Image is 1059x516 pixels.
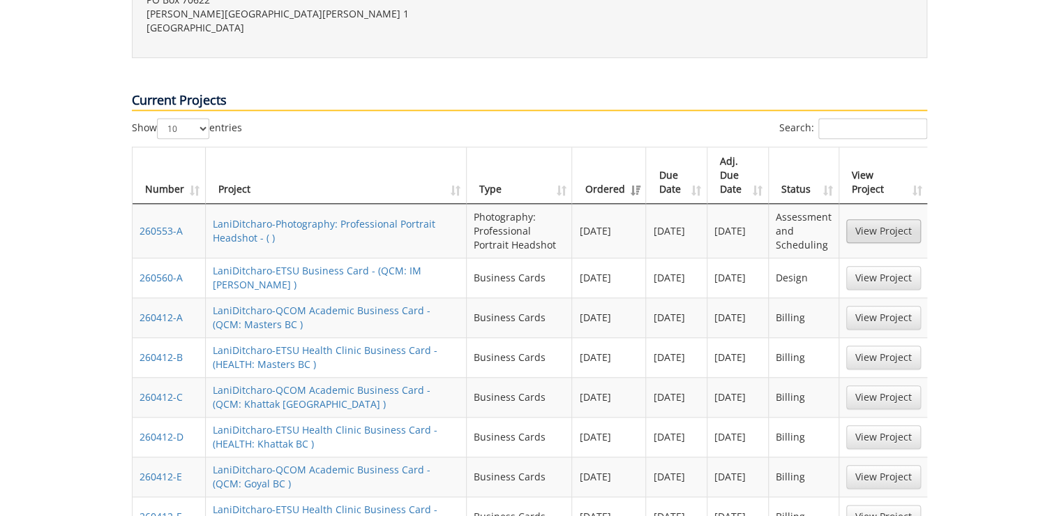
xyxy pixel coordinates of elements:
label: Show entries [132,118,242,139]
td: Assessment and Scheduling [769,204,839,258]
a: LaniDitcharo-ETSU Business Card - (QCM: IM [PERSON_NAME] ) [213,264,421,291]
td: Business Cards [467,417,573,457]
a: LaniDitcharo-QCOM Academic Business Card - (QCM: Goyal BC ) [213,463,430,490]
td: [DATE] [646,258,707,297]
th: Status: activate to sort column ascending [769,147,839,204]
th: Due Date: activate to sort column ascending [646,147,707,204]
td: [DATE] [572,258,646,297]
a: 260412-B [140,351,183,364]
select: Showentries [157,118,209,139]
td: Business Cards [467,377,573,417]
a: View Project [846,306,921,330]
td: [DATE] [707,297,769,337]
td: [DATE] [707,204,769,258]
td: Billing [769,337,839,377]
td: Billing [769,457,839,496]
td: Billing [769,377,839,417]
th: Ordered: activate to sort column ascending [572,147,646,204]
th: Adj. Due Date: activate to sort column ascending [707,147,769,204]
a: 260412-A [140,311,183,324]
td: Photography: Professional Portrait Headshot [467,204,573,258]
a: 260412-E [140,470,182,483]
td: [DATE] [572,337,646,377]
a: View Project [846,425,921,449]
a: LaniDitcharo-QCOM Academic Business Card - (QCM: Masters BC ) [213,304,430,331]
td: Business Cards [467,297,573,337]
p: Current Projects [132,91,927,111]
td: [DATE] [646,417,707,457]
p: [PERSON_NAME][GEOGRAPHIC_DATA][PERSON_NAME] 1 [147,7,519,21]
td: Billing [769,417,839,457]
a: 260412-C [140,390,183,404]
td: [DATE] [572,457,646,496]
td: [DATE] [707,337,769,377]
a: View Project [846,465,921,489]
a: LaniDitcharo-ETSU Health Clinic Business Card - (HEALTH: Khattak BC ) [213,423,437,450]
a: 260412-D [140,430,183,443]
td: [DATE] [707,457,769,496]
input: Search: [818,118,927,139]
td: Billing [769,297,839,337]
a: LaniDitcharo-ETSU Health Clinic Business Card - (HEALTH: Masters BC ) [213,344,437,371]
td: [DATE] [707,377,769,417]
td: [DATE] [572,204,646,258]
th: Type: activate to sort column ascending [467,147,573,204]
td: [DATE] [707,417,769,457]
a: View Project [846,346,921,369]
td: [DATE] [572,297,646,337]
a: View Project [846,219,921,243]
td: [DATE] [646,377,707,417]
td: [DATE] [646,297,707,337]
a: 260553-A [140,224,183,237]
td: [DATE] [572,417,646,457]
a: 260560-A [140,271,183,284]
td: Design [769,258,839,297]
th: View Project: activate to sort column ascending [839,147,928,204]
td: Business Cards [467,258,573,297]
td: Business Cards [467,457,573,496]
th: Number: activate to sort column ascending [133,147,206,204]
a: LaniDitcharo-Photography: Professional Portrait Headshot - ( ) [213,217,435,244]
td: [DATE] [646,457,707,496]
td: [DATE] [572,377,646,417]
td: [DATE] [646,337,707,377]
td: [DATE] [707,258,769,297]
td: Business Cards [467,337,573,377]
label: Search: [779,118,927,139]
th: Project: activate to sort column ascending [206,147,467,204]
p: [GEOGRAPHIC_DATA] [147,21,519,35]
a: LaniDitcharo-QCOM Academic Business Card - (QCM: Khattak [GEOGRAPHIC_DATA] ) [213,383,430,411]
td: [DATE] [646,204,707,258]
a: View Project [846,385,921,409]
a: View Project [846,266,921,290]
